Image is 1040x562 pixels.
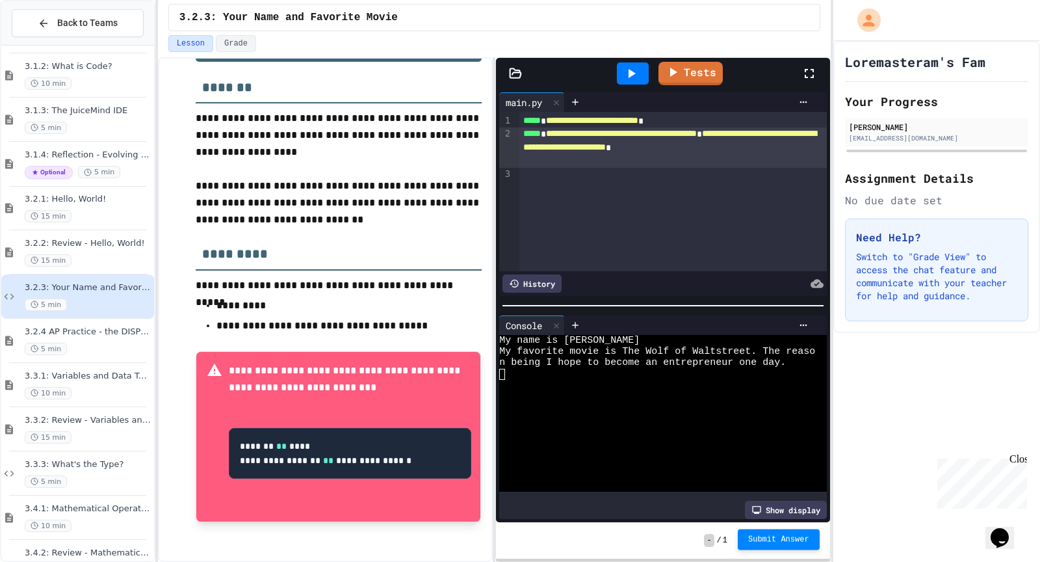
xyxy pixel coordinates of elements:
div: main.py [499,96,549,109]
span: 5 min [25,475,67,488]
span: Optional [25,166,73,179]
span: 3.2.3: Your Name and Favorite Movie [25,282,151,293]
span: 3.3.1: Variables and Data Types [25,371,151,382]
span: 10 min [25,520,71,532]
span: Submit Answer [748,535,809,545]
span: 3.1.2: What is Code? [25,61,151,72]
button: Grade [216,35,256,52]
p: Switch to "Grade View" to access the chat feature and communicate with your teacher for help and ... [856,250,1017,302]
h3: Need Help? [856,230,1017,245]
span: 3.3.2: Review - Variables and Data Types [25,415,151,426]
span: My name is [PERSON_NAME] [499,335,640,346]
span: 15 min [25,431,71,444]
h1: Loremasteram's Fam [845,53,985,71]
div: main.py [499,92,565,112]
span: My favorite movie is The Wolf of Waltstreet. The reaso [499,346,815,357]
h2: Your Progress [845,92,1028,111]
iframe: chat widget [932,453,1027,509]
span: n being I hope to become an entrepreneur one day. [499,357,786,368]
span: 3.2.2: Review - Hello, World! [25,238,151,249]
span: 5 min [25,122,67,134]
span: 3.4.2: Review - Mathematical Operators [25,548,151,559]
div: History [502,274,562,293]
div: [PERSON_NAME] [849,121,1024,133]
span: - [704,534,714,547]
button: Lesson [168,35,213,52]
span: 3.1.4: Reflection - Evolving Technology [25,150,151,161]
div: 3 [499,168,512,181]
span: / [717,535,721,546]
div: 1 [499,114,512,127]
h2: Assignment Details [845,169,1028,187]
iframe: chat widget [985,510,1027,549]
span: 10 min [25,77,71,90]
span: 3.2.1: Hello, World! [25,194,151,205]
span: 5 min [25,343,67,355]
div: Show display [745,501,827,519]
span: 15 min [25,254,71,267]
span: 5 min [25,299,67,311]
div: No due date set [845,193,1028,208]
span: 3.4.1: Mathematical Operators [25,503,151,515]
span: 3.2.4 AP Practice - the DISPLAY Procedure [25,327,151,338]
button: Submit Answer [738,529,820,550]
div: My Account [844,5,884,35]
div: Console [499,319,549,332]
span: 3.3.3: What's the Type? [25,459,151,470]
span: 3.2.3: Your Name and Favorite Movie [179,10,398,25]
div: [EMAIL_ADDRESS][DOMAIN_NAME] [849,133,1024,143]
span: 10 min [25,387,71,399]
button: Back to Teams [12,9,144,37]
span: 5 min [78,166,120,178]
span: Back to Teams [57,16,118,30]
div: 2 [499,127,512,167]
a: Tests [658,62,723,85]
span: 3.1.3: The JuiceMind IDE [25,105,151,116]
span: 1 [723,535,727,546]
div: Chat with us now!Close [5,5,90,83]
span: 15 min [25,210,71,222]
div: Console [499,315,565,335]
